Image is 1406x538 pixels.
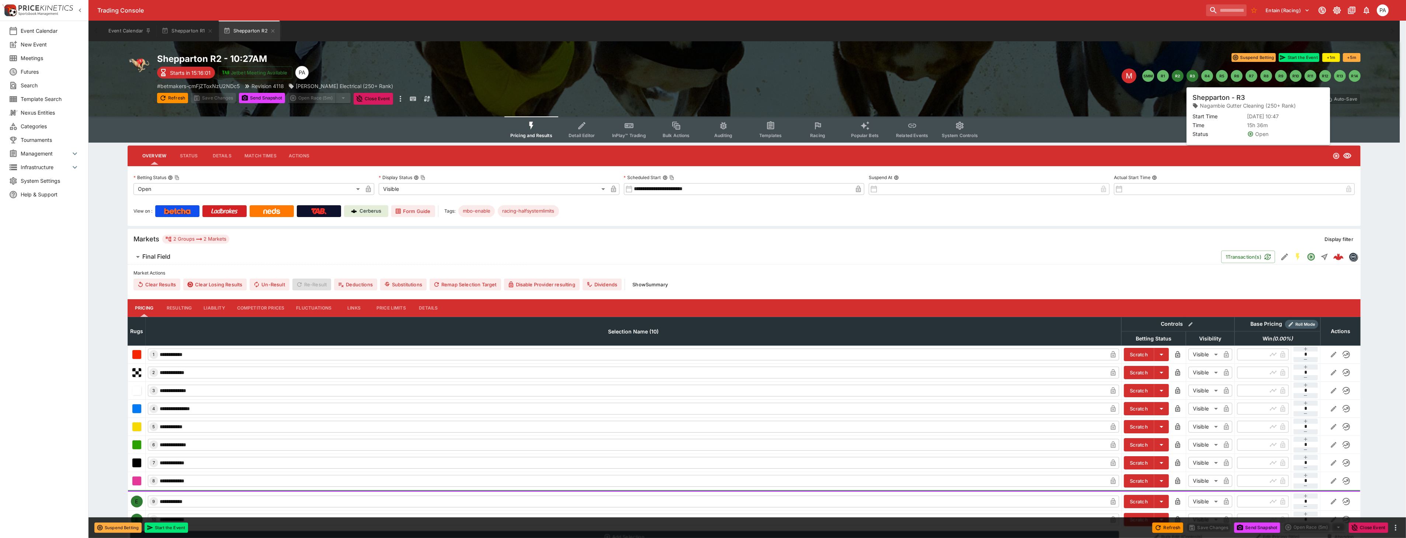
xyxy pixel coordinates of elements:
[1285,320,1318,329] div: Show/hide Price Roll mode configuration.
[380,279,427,290] button: Substitutions
[371,299,412,317] button: Price Limits
[282,147,316,165] button: Actions
[1248,4,1260,16] button: No Bookmarks
[420,175,426,180] button: Copy To Clipboard
[1300,95,1319,103] p: Override
[1330,4,1344,17] button: Toggle light/dark mode
[1172,70,1184,82] button: R2
[624,174,661,181] p: Scheduled Start
[136,147,172,165] button: Overview
[1188,439,1221,451] div: Visible
[2,3,17,18] img: PriceKinetics Logo
[151,406,157,411] span: 4
[628,279,672,290] button: ShowSummary
[1349,253,1357,261] img: betmakers
[851,133,879,138] span: Popular Bets
[1292,321,1318,328] span: Roll Mode
[612,133,646,138] span: InPlay™ Trading
[1206,4,1247,16] input: search
[1305,70,1316,82] button: R11
[1307,252,1316,261] svg: Open
[1152,523,1183,533] button: Refresh
[1188,514,1221,525] div: Visible
[131,514,143,525] div: E
[1291,250,1305,263] button: SGM Enabled
[1316,4,1329,17] button: Connected to PK
[1124,456,1154,469] button: Scratch
[21,68,79,76] span: Futures
[133,279,180,290] button: Clear Results
[133,268,1355,279] label: Market Actions
[444,205,455,217] label: Tags:
[1318,250,1331,263] button: Straight
[1124,474,1154,488] button: Scratch
[198,299,231,317] button: Liability
[334,279,377,290] button: Deductions
[219,21,280,41] button: Shepparton R2
[1349,523,1388,533] button: Close Event
[1273,334,1293,343] em: ( 0.00 %)
[1322,53,1340,62] button: +1m
[351,208,357,214] img: Cerberus
[21,177,79,185] span: System Settings
[1283,522,1346,532] div: split button
[131,496,143,507] div: E
[1216,70,1228,82] button: R5
[151,460,156,465] span: 7
[21,109,79,116] span: Nexus Entities
[337,299,371,317] button: Links
[21,81,79,89] span: Search
[128,53,151,77] img: greyhound_racing.png
[133,235,159,243] h5: Markets
[218,66,292,79] button: Jetbet Meeting Available
[311,208,327,214] img: TabNZ
[157,53,759,64] h2: Copy To Clipboard
[1254,334,1301,343] span: excl. Emergencies (0.00%)
[161,299,198,317] button: Resulting
[288,82,393,90] div: Byers Electrical (250+ Rank)
[183,279,247,290] button: Clear Losing Results
[295,66,309,79] div: Peter Addley
[1188,349,1221,360] div: Visible
[1320,233,1358,245] button: Display filter
[896,133,928,138] span: Related Events
[205,147,239,165] button: Details
[1343,151,1352,160] svg: Visible
[1142,70,1361,82] nav: pagination navigation
[1279,53,1319,62] button: Start the Event
[151,388,157,393] span: 3
[714,133,732,138] span: Auditing
[231,299,291,317] button: Competitor Prices
[1124,495,1154,508] button: Scratch
[1360,4,1373,17] button: Notifications
[157,21,217,41] button: Shepparton R1
[290,299,337,317] button: Fluctuations
[104,21,156,41] button: Event Calendar
[1334,95,1357,103] p: Auto-Save
[21,150,70,157] span: Management
[1221,251,1275,263] button: 1Transaction(s)
[165,235,226,244] div: 2 Groups 2 Markets
[1260,70,1272,82] button: R8
[498,205,559,217] div: Betting Target: cerberus
[1201,70,1213,82] button: R4
[1333,252,1344,262] img: logo-cerberus--red.svg
[1375,2,1391,18] button: Peter Addley
[128,299,161,317] button: Pricing
[1349,70,1361,82] button: R14
[151,478,157,483] span: 8
[296,82,393,90] p: [PERSON_NAME] Electrical (250+ Rank)
[1290,70,1302,82] button: R10
[94,523,142,533] button: Suspend Betting
[1191,334,1229,343] span: Visibility
[759,133,782,138] span: Templates
[174,175,180,180] button: Copy To Clipboard
[21,54,79,62] span: Meetings
[21,136,79,144] span: Tournaments
[1231,70,1243,82] button: R6
[379,183,608,195] div: Visible
[1265,95,1285,103] p: Overtype
[133,174,166,181] p: Betting Status
[152,352,156,357] span: 1
[1331,249,1346,264] a: feae9d4b-529c-458d-9696-b338724c233f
